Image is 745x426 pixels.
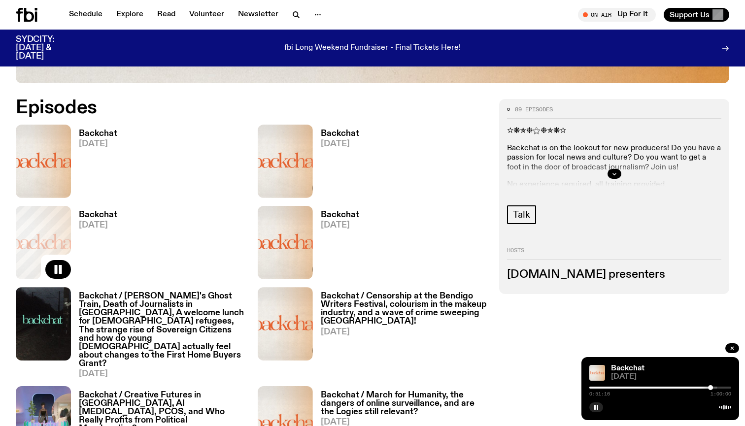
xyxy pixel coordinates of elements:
[79,292,246,368] h3: Backchat / [PERSON_NAME]'s Ghost Train, Death of Journalists in [GEOGRAPHIC_DATA], A welcome lunc...
[507,205,536,224] a: Talk
[321,391,488,416] h3: Backchat / March for Humanity, the dangers of online surveillance, and are the Logies still relev...
[611,364,644,372] a: Backchat
[313,292,488,378] a: Backchat / Censorship at the Bendigo Writers Festival, colourism in the makeup industry, and a wa...
[515,107,553,112] span: 89 episodes
[513,209,530,220] span: Talk
[321,328,488,336] span: [DATE]
[151,8,181,22] a: Read
[321,292,488,326] h3: Backchat / Censorship at the Bendigo Writers Festival, colourism in the makeup industry, and a wa...
[611,373,731,381] span: [DATE]
[313,211,359,279] a: Backchat[DATE]
[507,269,721,280] h3: [DOMAIN_NAME] presenters
[16,35,79,61] h3: SYDCITY: [DATE] & [DATE]
[232,8,284,22] a: Newsletter
[16,99,487,117] h2: Episodes
[711,392,731,396] span: 1:00:00
[589,392,610,396] span: 0:51:16
[79,221,117,229] span: [DATE]
[664,8,729,22] button: Support Us
[284,44,461,53] p: fbi Long Weekend Fundraiser - Final Tickets Here!
[79,140,117,148] span: [DATE]
[507,248,721,260] h2: Hosts
[79,130,117,138] h3: Backchat
[670,10,710,19] span: Support Us
[71,211,117,279] a: Backchat[DATE]
[79,211,117,219] h3: Backchat
[313,130,359,198] a: Backchat[DATE]
[321,221,359,229] span: [DATE]
[183,8,230,22] a: Volunteer
[63,8,108,22] a: Schedule
[507,144,721,172] p: Backchat is on the lookout for new producers! Do you have a passion for local news and culture? D...
[578,8,656,22] button: On AirUp For It
[71,292,246,378] a: Backchat / [PERSON_NAME]'s Ghost Train, Death of Journalists in [GEOGRAPHIC_DATA], A welcome lunc...
[79,370,246,378] span: [DATE]
[321,140,359,148] span: [DATE]
[71,130,117,198] a: Backchat[DATE]
[507,127,721,136] p: ✫❋✯❉⚝❉✯❋✫
[321,211,359,219] h3: Backchat
[321,130,359,138] h3: Backchat
[110,8,149,22] a: Explore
